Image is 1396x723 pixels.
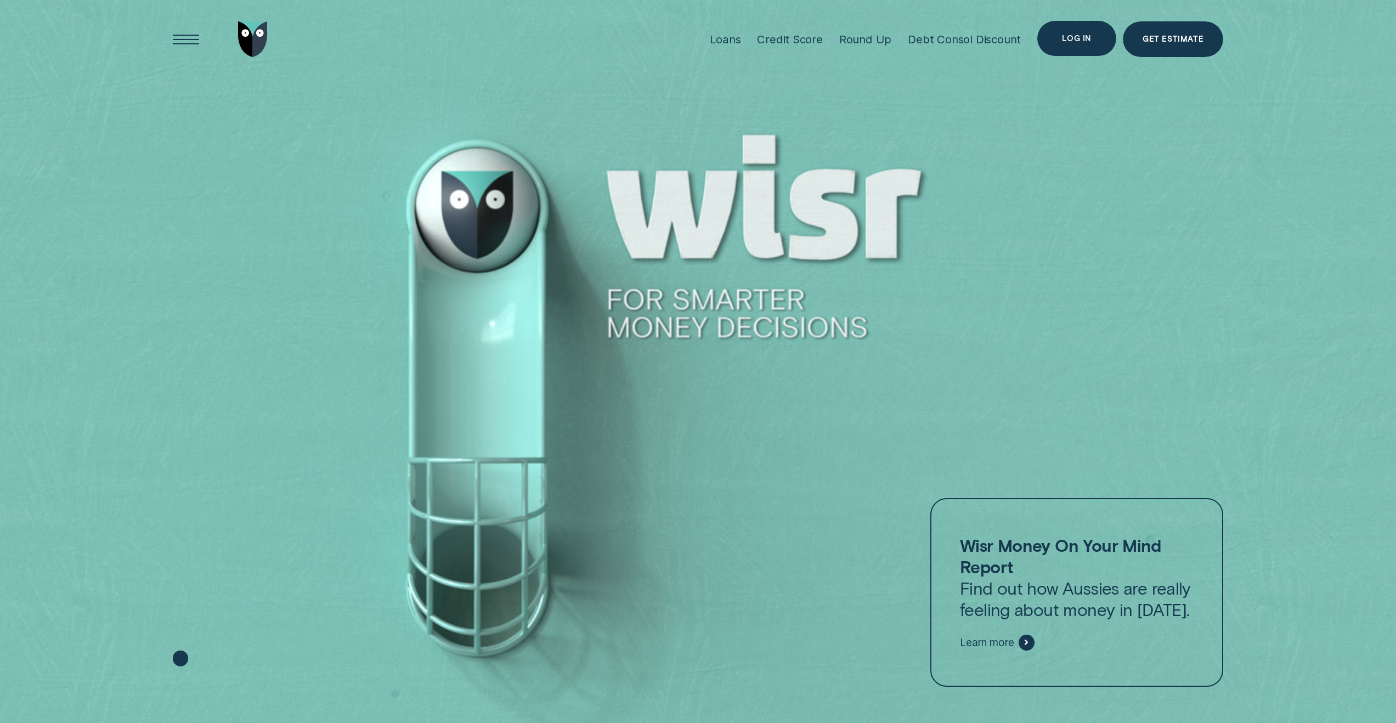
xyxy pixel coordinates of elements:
[960,534,1194,620] p: Find out how Aussies are really feeling about money in [DATE].
[908,32,1021,46] div: Debt Consol Discount
[757,32,823,46] div: Credit Score
[960,535,1161,577] strong: Wisr Money On Your Mind Report
[960,636,1014,649] span: Learn more
[168,21,204,57] button: Open Menu
[710,32,741,46] div: Loans
[839,32,891,46] div: Round Up
[1037,21,1116,57] button: Log in
[238,21,268,57] img: Wisr
[1062,35,1091,42] div: Log in
[930,498,1223,686] a: Wisr Money On Your Mind ReportFind out how Aussies are really feeling about money in [DATE].Learn...
[1123,21,1223,57] a: Get Estimate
